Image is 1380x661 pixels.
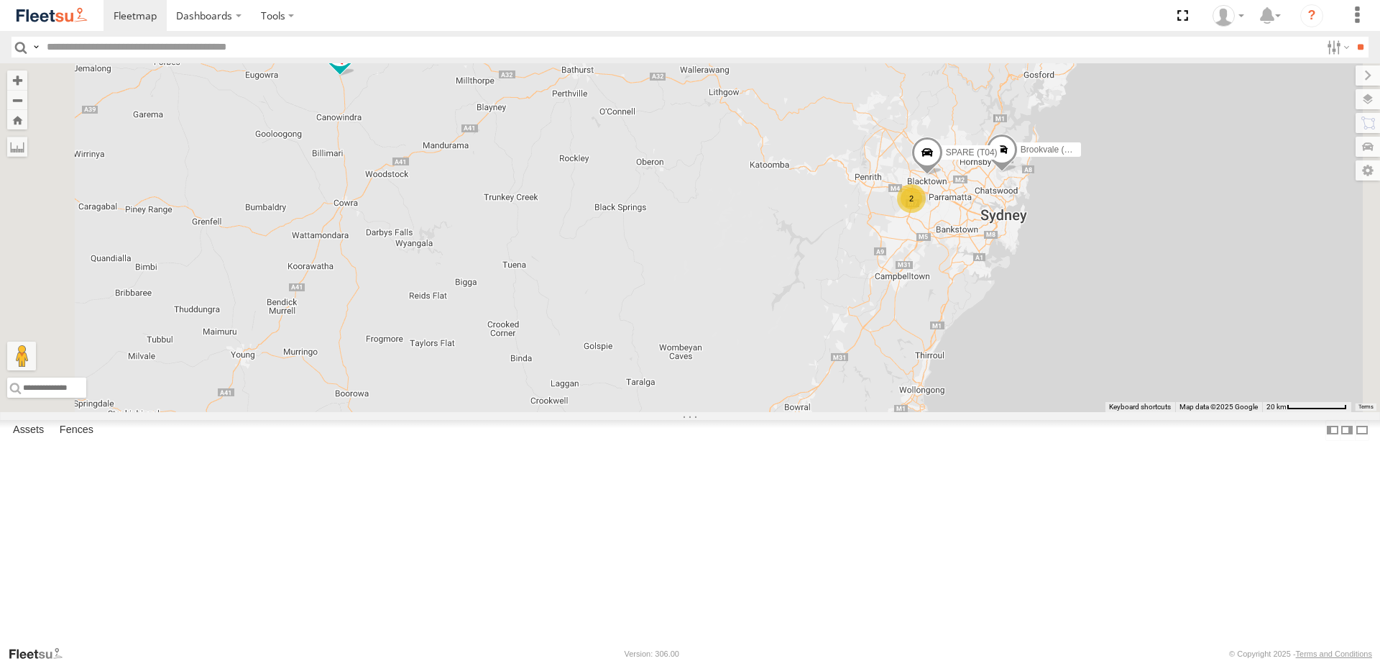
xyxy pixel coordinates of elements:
label: Assets [6,420,51,440]
button: Drag Pegman onto the map to open Street View [7,342,36,370]
div: Version: 306.00 [625,649,679,658]
i: ? [1300,4,1323,27]
label: Dock Summary Table to the Left [1325,420,1340,441]
label: Dock Summary Table to the Right [1340,420,1354,441]
label: Map Settings [1356,160,1380,181]
a: Visit our Website [8,647,74,661]
button: Zoom out [7,90,27,110]
button: Keyboard shortcuts [1109,402,1171,412]
button: Zoom in [7,70,27,90]
span: Brookvale (T10 - [PERSON_NAME]) [1021,144,1161,154]
label: Search Query [30,37,42,58]
div: Ken Manners [1207,5,1249,27]
span: SPARE (T04) [946,147,998,158]
span: 20 km [1266,403,1287,411]
label: Fences [52,420,101,440]
a: Terms and Conditions [1296,649,1372,658]
a: Terms (opens in new tab) [1358,404,1374,410]
button: Map Scale: 20 km per 80 pixels [1262,402,1351,412]
img: fleetsu-logo-horizontal.svg [14,6,89,25]
label: Measure [7,137,27,157]
div: 2 [897,184,926,213]
label: Search Filter Options [1321,37,1352,58]
button: Zoom Home [7,110,27,129]
span: Map data ©2025 Google [1179,403,1258,411]
label: Hide Summary Table [1355,420,1369,441]
div: © Copyright 2025 - [1229,649,1372,658]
